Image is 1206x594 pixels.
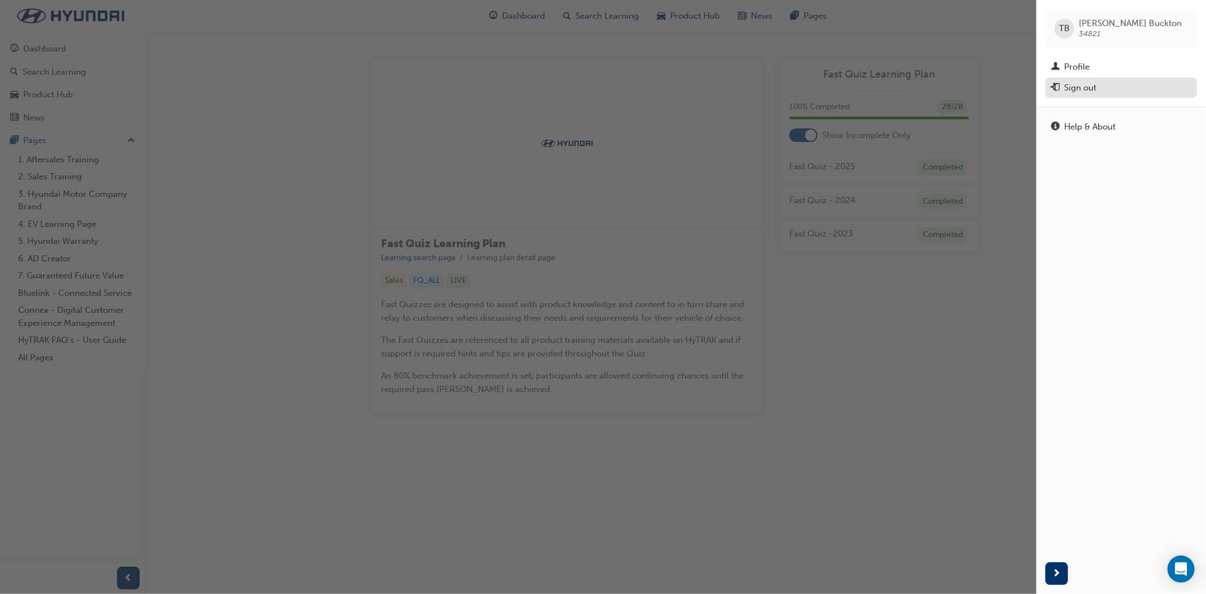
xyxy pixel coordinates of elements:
div: Sign out [1064,81,1096,94]
span: man-icon [1051,62,1060,72]
span: next-icon [1053,567,1061,581]
a: Help & About [1045,117,1197,137]
a: Profile [1045,57,1197,78]
span: info-icon [1051,122,1060,132]
div: Open Intercom Messenger [1168,556,1195,583]
span: [PERSON_NAME] Buckton [1079,18,1182,28]
div: Profile [1064,61,1090,74]
div: Help & About [1064,120,1116,134]
span: TB [1059,22,1070,35]
span: exit-icon [1051,83,1060,93]
span: 34821 [1079,29,1100,38]
button: Sign out [1045,78,1197,98]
